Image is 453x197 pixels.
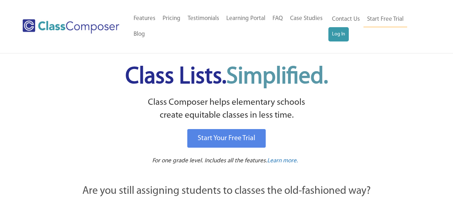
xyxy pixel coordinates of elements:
[328,11,425,41] nav: Header Menu
[226,65,328,89] span: Simplified.
[130,26,149,42] a: Blog
[184,11,223,26] a: Testimonials
[267,158,298,164] span: Learn more.
[328,27,349,41] a: Log In
[187,129,266,148] a: Start Your Free Trial
[23,19,119,34] img: Class Composer
[130,11,328,42] nav: Header Menu
[269,11,286,26] a: FAQ
[363,11,407,28] a: Start Free Trial
[43,96,410,122] p: Class Composer helps elementary schools create equitable classes in less time.
[267,157,298,166] a: Learn more.
[223,11,269,26] a: Learning Portal
[130,11,159,26] a: Features
[125,65,328,89] span: Class Lists.
[152,158,267,164] span: For one grade level. Includes all the features.
[328,11,363,27] a: Contact Us
[198,135,255,142] span: Start Your Free Trial
[286,11,326,26] a: Case Studies
[159,11,184,26] a: Pricing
